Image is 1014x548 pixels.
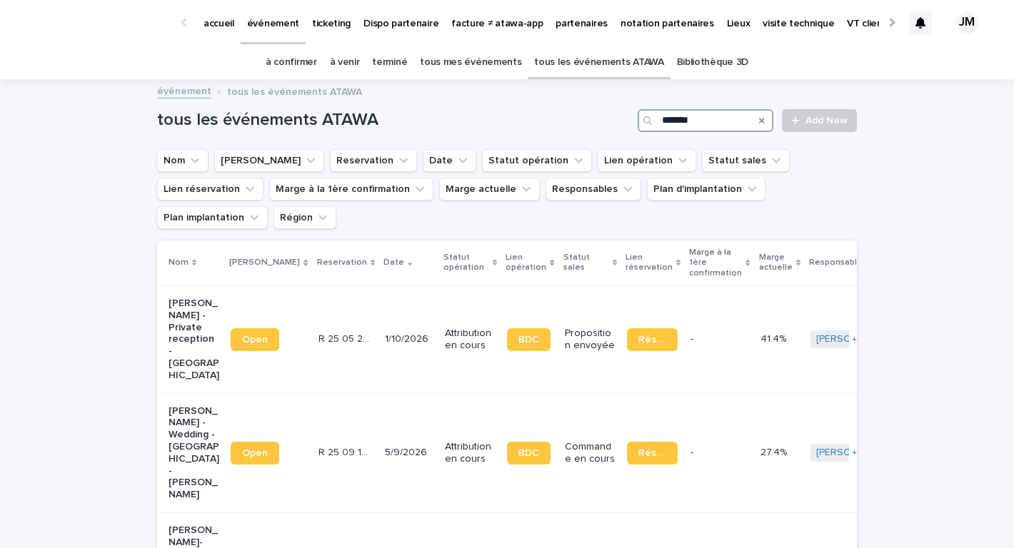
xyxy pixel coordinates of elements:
[157,149,209,172] button: Nom
[809,255,867,270] p: Responsables
[439,178,540,201] button: Marge actuelle
[691,444,696,459] p: -
[805,116,848,126] span: Add New
[318,330,372,345] p: R 25 05 263
[318,444,372,459] p: R 25 09 147
[169,298,219,382] p: [PERSON_NAME] - Private reception - [GEOGRAPHIC_DATA]
[229,255,300,270] p: [PERSON_NAME]
[445,328,496,352] p: Attribution en cours
[546,178,641,201] button: Responsables
[689,245,742,281] p: Marge à la 1ère confirmation
[266,46,317,79] a: à confirmer
[760,444,790,459] p: 27.4%
[372,46,407,79] a: terminé
[598,149,696,172] button: Lien opération
[157,110,632,131] h1: tous les événements ATAWA
[816,447,894,459] a: [PERSON_NAME]
[227,83,362,98] p: tous les événements ATAWA
[445,441,496,465] p: Attribution en cours
[565,441,616,465] p: Commande en cours
[29,9,167,37] img: Ls34BcGeRexTGTNfXpUC
[782,109,857,132] a: Add New
[231,442,279,465] a: Open
[242,448,268,458] span: Open
[330,46,360,79] a: à venir
[507,328,551,351] a: BDC
[518,335,539,345] span: BDC
[702,149,790,172] button: Statut sales
[157,82,211,98] a: événement
[638,109,773,132] input: Search
[269,178,433,201] button: Marge à la 1ère confirmation
[534,46,663,79] a: tous les événements ATAWA
[518,448,539,458] span: BDC
[420,46,521,79] a: tous mes événements
[482,149,592,172] button: Statut opération
[169,255,189,270] p: Nom
[627,442,678,465] a: Réservation
[157,206,268,229] button: Plan implantation
[169,405,219,501] p: [PERSON_NAME] - Wedding - [GEOGRAPHIC_DATA]-[PERSON_NAME]
[647,178,765,201] button: Plan d'implantation
[423,149,476,172] button: Date
[214,149,324,172] button: Lien Stacker
[565,328,616,352] p: Proposition envoyée
[385,333,433,345] p: 1/10/2026
[759,250,793,276] p: Marge actuelle
[443,250,489,276] p: Statut opération
[677,46,748,79] a: Bibliothèque 3D
[157,178,263,201] button: Lien réservation
[852,449,860,457] span: + 1
[330,149,417,172] button: Reservation
[955,11,978,34] div: JM
[273,206,336,229] button: Région
[383,255,404,270] p: Date
[638,335,666,345] span: Réservation
[626,250,673,276] p: Lien réservation
[506,250,546,276] p: Lien opération
[627,328,678,351] a: Réservation
[317,255,367,270] p: Reservation
[385,447,433,459] p: 5/9/2026
[563,250,609,276] p: Statut sales
[852,335,860,344] span: + 1
[242,335,268,345] span: Open
[231,328,279,351] a: Open
[760,330,789,345] p: 41.4%
[816,333,894,345] a: [PERSON_NAME]
[507,442,551,465] a: BDC
[638,448,666,458] span: Réservation
[691,330,696,345] p: -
